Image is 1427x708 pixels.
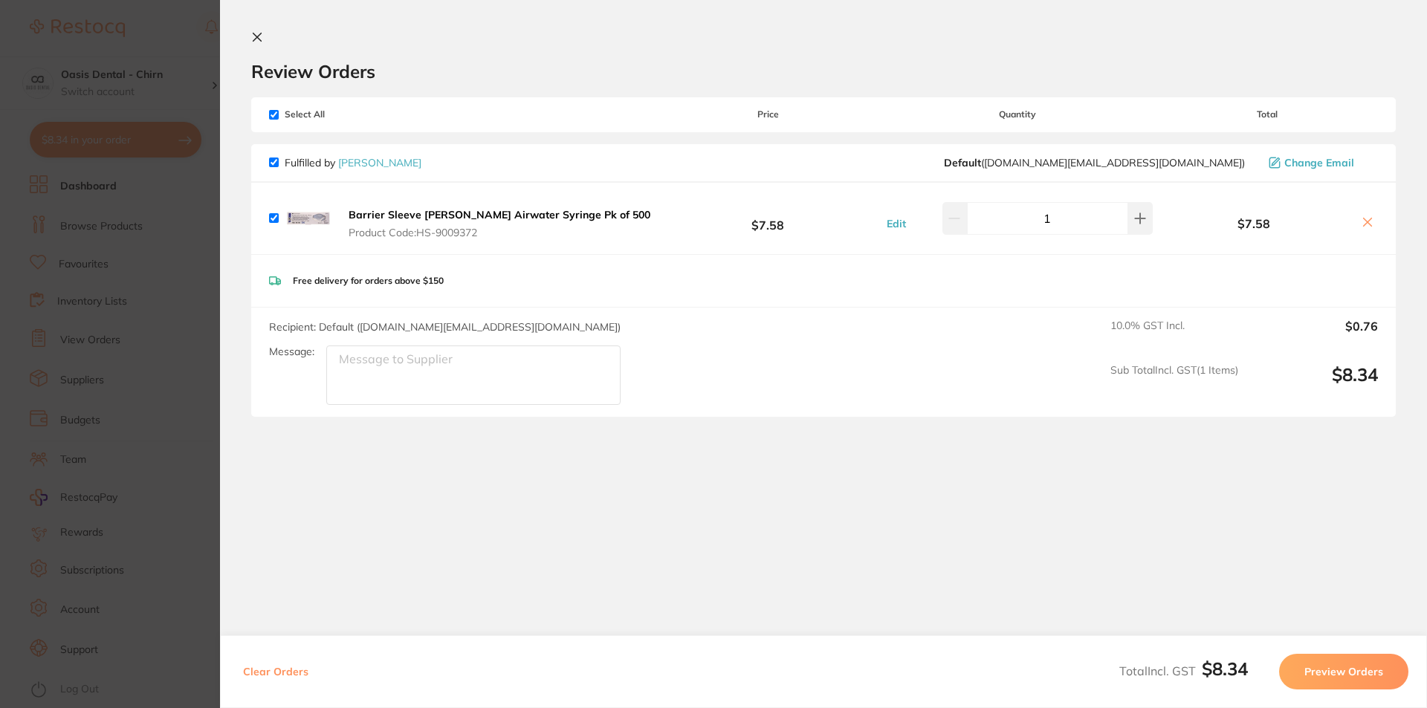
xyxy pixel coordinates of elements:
span: Price [657,109,878,120]
span: customer.care@henryschein.com.au [944,157,1245,169]
output: $0.76 [1250,319,1378,352]
span: Select All [269,109,418,120]
button: Clear Orders [239,654,313,689]
p: Fulfilled by [285,157,421,169]
span: Sub Total Incl. GST ( 1 Items) [1110,364,1238,405]
button: Preview Orders [1279,654,1408,689]
span: Recipient: Default ( [DOMAIN_NAME][EMAIL_ADDRESS][DOMAIN_NAME] ) [269,320,621,334]
b: $7.58 [1156,217,1351,230]
span: 10.0 % GST Incl. [1110,319,1238,352]
label: Message: [269,345,314,358]
span: Quantity [879,109,1156,120]
output: $8.34 [1250,364,1378,405]
b: $8.34 [1202,657,1248,680]
p: Free delivery for orders above $150 [293,276,444,286]
button: Edit [882,217,910,230]
b: Default [944,156,981,169]
button: Barrier Sleeve [PERSON_NAME] Airwater Syringe Pk of 500 Product Code:HS-9009372 [344,208,655,239]
a: [PERSON_NAME] [338,156,421,169]
span: Change Email [1284,157,1354,169]
span: Total Incl. GST [1119,663,1248,678]
button: Change Email [1264,156,1378,169]
b: Barrier Sleeve [PERSON_NAME] Airwater Syringe Pk of 500 [349,208,650,221]
h2: Review Orders [251,60,1396,82]
span: Product Code: HS-9009372 [349,227,650,238]
img: NmR3ZGtlaA [285,195,332,242]
span: Total [1156,109,1378,120]
b: $7.58 [657,204,878,232]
